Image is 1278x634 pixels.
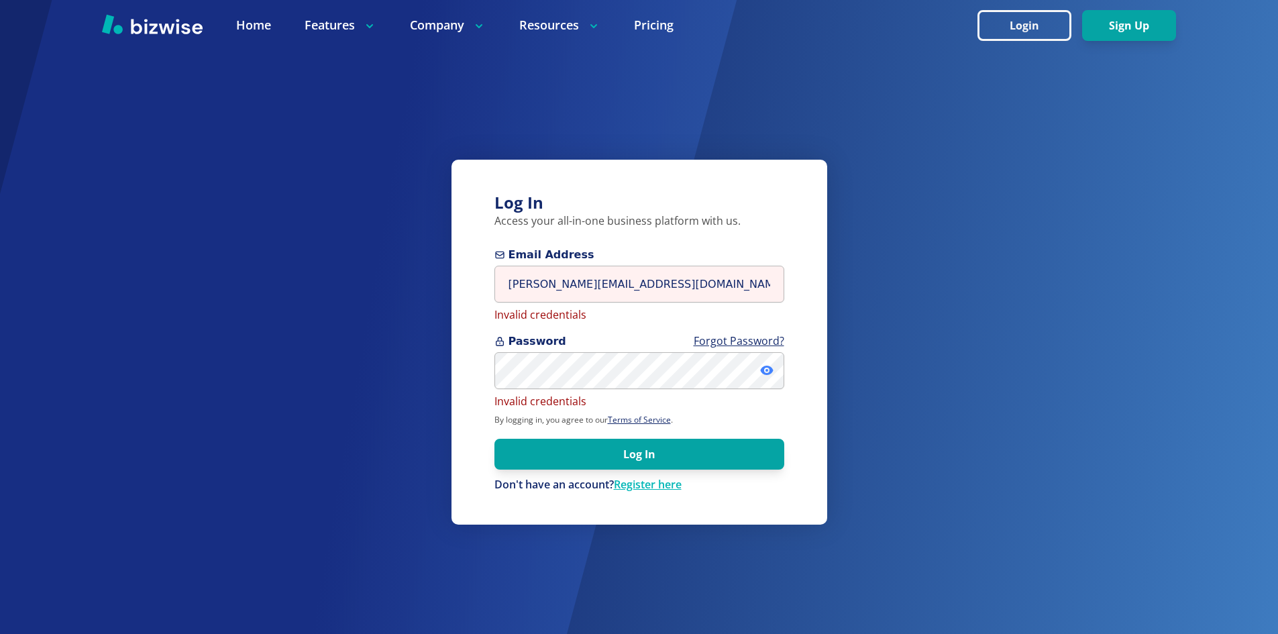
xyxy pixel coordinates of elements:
p: By logging in, you agree to our . [494,415,784,425]
p: Invalid credentials [494,308,784,323]
button: Log In [494,439,784,470]
div: Don't have an account?Register here [494,478,784,492]
a: Register here [614,477,682,492]
p: Company [410,17,486,34]
p: Features [305,17,376,34]
a: Home [236,17,271,34]
button: Login [977,10,1071,41]
span: Password [494,333,784,350]
h3: Log In [494,192,784,214]
p: Don't have an account? [494,478,784,492]
button: Sign Up [1082,10,1176,41]
p: Resources [519,17,600,34]
input: you@example.com [494,266,784,303]
p: Access your all-in-one business platform with us. [494,214,784,229]
img: Bizwise Logo [102,14,203,34]
a: Pricing [634,17,674,34]
a: Terms of Service [608,414,671,425]
p: Invalid credentials [494,394,784,409]
a: Login [977,19,1082,32]
a: Forgot Password? [694,333,784,348]
a: Sign Up [1082,19,1176,32]
span: Email Address [494,247,784,263]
